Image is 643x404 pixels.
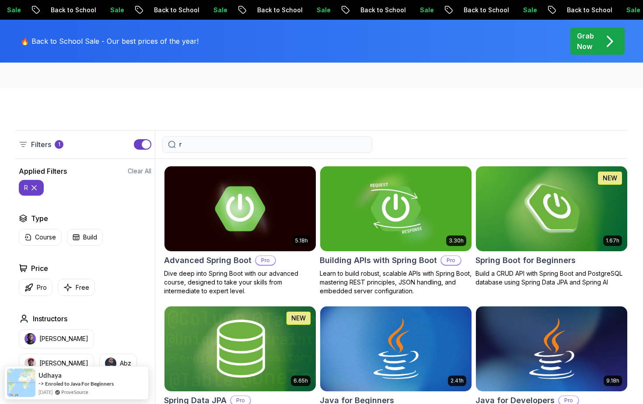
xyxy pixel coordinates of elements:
p: Back to School [247,6,307,14]
p: Build a CRUD API with Spring Boot and PostgreSQL database using Spring Data JPA and Spring AI [475,269,628,287]
img: Java for Beginners card [320,306,472,391]
img: Java for Developers card [476,306,627,391]
p: Learn to build robust, scalable APIs with Spring Boot, mastering REST principles, JSON handling, ... [320,269,472,295]
p: Pro [256,256,275,265]
p: Sale [203,6,231,14]
span: Udhaya [38,372,62,379]
img: Spring Boot for Beginners card [476,166,627,251]
img: instructor img [24,333,36,344]
input: Search Java, React, Spring boot ... [179,140,367,149]
h2: Price [31,263,48,274]
p: Pro [441,256,461,265]
p: Sale [100,6,128,14]
a: Building APIs with Spring Boot card3.30hBuilding APIs with Spring BootProLearn to build robust, s... [320,166,472,295]
button: Course [19,229,62,246]
p: Abz [120,359,131,368]
button: r [19,180,44,196]
p: Sale [307,6,335,14]
img: provesource social proof notification image [7,369,35,397]
img: Advanced Spring Boot card [164,166,316,251]
p: Pro [37,283,47,292]
a: Enroled to Java For Beginners [45,380,114,387]
button: instructor imgAbz [99,354,137,373]
p: 1 [58,141,60,148]
h2: Type [31,213,48,224]
h2: Applied Filters [19,166,67,176]
img: instructor img [105,358,116,369]
img: instructor img [24,358,36,369]
p: Back to School [41,6,100,14]
p: Filters [31,139,51,150]
button: Clear All [128,167,151,176]
p: 9.18h [606,377,619,384]
span: [DATE] [38,388,52,396]
p: Grab Now [577,31,594,52]
p: r [24,183,28,192]
p: NEW [603,174,617,183]
p: NEW [291,314,306,323]
p: 1.67h [606,237,619,244]
p: Sale [410,6,438,14]
h2: Building APIs with Spring Boot [320,254,437,267]
p: Free [76,283,89,292]
a: ProveSource [61,388,88,396]
button: Free [58,279,95,296]
p: 5.18h [295,237,308,244]
h2: Spring Boot for Beginners [475,254,576,267]
p: 🔥 Back to School Sale - Our best prices of the year! [21,36,199,46]
p: Back to School [144,6,203,14]
p: [PERSON_NAME] [39,334,88,343]
span: -> [38,380,44,387]
p: Back to School [350,6,410,14]
img: Building APIs with Spring Boot card [320,166,472,251]
img: Spring Data JPA card [164,306,316,391]
p: Dive deep into Spring Boot with our advanced course, designed to take your skills from intermedia... [164,269,316,295]
p: Back to School [454,6,513,14]
p: Back to School [557,6,616,14]
p: Course [35,233,56,242]
p: 3.30h [449,237,464,244]
button: Pro [19,279,52,296]
p: Sale [513,6,541,14]
p: Build [83,233,97,242]
button: Build [67,229,103,246]
a: Spring Boot for Beginners card1.67hNEWSpring Boot for BeginnersBuild a CRUD API with Spring Boot ... [475,166,628,287]
h2: Instructors [33,313,67,324]
p: [PERSON_NAME] [39,359,88,368]
p: 2.41h [451,377,464,384]
p: 6.65h [294,377,308,384]
button: instructor img[PERSON_NAME] [19,354,94,373]
a: Advanced Spring Boot card5.18hAdvanced Spring BootProDive deep into Spring Boot with our advanced... [164,166,316,295]
h2: Advanced Spring Boot [164,254,252,267]
button: instructor img[PERSON_NAME] [19,329,94,348]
